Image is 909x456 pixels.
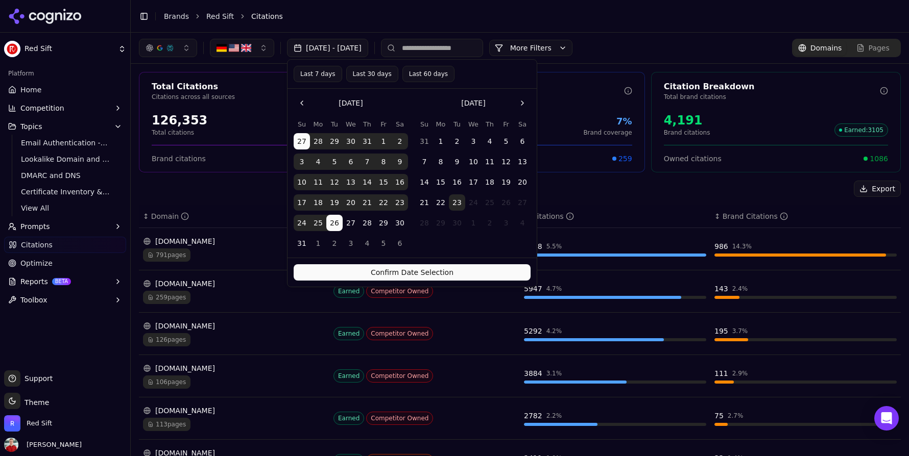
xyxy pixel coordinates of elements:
th: Tuesday [326,119,343,129]
div: Citations [532,211,574,221]
div: 75 [714,411,724,421]
button: Thursday, September 18th, 2025 [482,174,498,190]
th: Saturday [392,119,408,129]
a: View All [17,201,114,215]
th: Monday [310,119,326,129]
img: Jack Lilley [4,438,18,452]
button: Last 60 days [402,66,454,82]
button: Friday, August 15th, 2025, selected [375,174,392,190]
div: 2.7 % [728,412,744,420]
div: 5292 [524,326,542,336]
span: View All [21,203,110,213]
span: Competition [20,103,64,113]
button: Go to the Previous Month [294,95,310,111]
div: 3.7 % [732,327,748,335]
button: Toolbox [4,292,126,308]
button: Friday, August 1st, 2025, selected [375,133,392,149]
span: Earned [333,412,364,425]
button: Thursday, September 4th, 2025 [359,235,375,251]
span: Citations [21,240,53,250]
button: Thursday, August 7th, 2025, selected [359,154,375,170]
button: Sunday, September 7th, 2025 [416,154,433,170]
button: Thursday, August 21st, 2025, selected [359,194,375,211]
button: Wednesday, August 13th, 2025, selected [343,174,359,190]
button: Sunday, August 3rd, 2025, selected [294,154,310,170]
span: Domains [810,43,842,53]
button: Today, Tuesday, September 23rd, 2025 [449,194,465,211]
button: Tuesday, September 9th, 2025 [449,154,465,170]
span: Theme [20,398,49,407]
th: Monday [433,119,449,129]
th: Thursday [482,119,498,129]
button: [DATE] - [DATE] [287,39,368,57]
button: Monday, September 1st, 2025 [310,235,326,251]
button: Sunday, August 17th, 2025, selected [294,194,310,211]
span: Brand citations [152,154,206,164]
button: Monday, July 28th, 2025, selected [310,133,326,149]
nav: breadcrumb [164,11,880,21]
button: Saturday, August 30th, 2025 [392,215,408,231]
span: 259 [618,154,632,164]
button: Last 7 days [294,66,342,82]
th: Wednesday [465,119,482,129]
span: 106 pages [143,375,190,389]
a: Lookalike Domain and Brand Protection [17,152,114,166]
th: Thursday [359,119,375,129]
a: Certificate Inventory & Monitoring [17,185,114,199]
div: [DOMAIN_NAME] [143,321,325,331]
table: August 2025 [294,119,408,251]
div: 3884 [524,368,542,378]
button: ReportsBETA [4,273,126,290]
button: Wednesday, September 17th, 2025 [465,174,482,190]
span: Competitor Owned [366,285,433,298]
p: Brand coverage [583,129,632,137]
a: Optimize [4,255,126,271]
button: More Filters [489,40,572,56]
button: Thursday, July 31st, 2025, selected [359,133,375,149]
span: Support [20,373,53,384]
button: Saturday, September 6th, 2025 [514,133,531,149]
span: Earned [333,369,364,383]
button: Saturday, August 16th, 2025, selected [392,174,408,190]
a: Citations [4,237,126,253]
div: 3.1 % [546,369,562,377]
button: Sunday, July 27th, 2025, selected [294,133,310,149]
button: Wednesday, August 6th, 2025, selected [343,154,359,170]
button: Monday, September 15th, 2025 [433,174,449,190]
span: Email Authentication - Top of Funnel [21,138,110,148]
div: [DOMAIN_NAME] [143,278,325,289]
span: Red Sift [27,419,52,428]
img: Red Sift [4,41,20,57]
div: 4,191 [664,112,710,129]
div: 4.7 % [546,285,562,293]
button: Competition [4,100,126,116]
span: 126 pages [143,333,190,346]
th: Wednesday [343,119,359,129]
button: Saturday, September 13th, 2025 [514,154,531,170]
button: Tuesday, August 26th, 2025, selected [326,215,343,231]
button: Wednesday, September 10th, 2025 [465,154,482,170]
button: Friday, September 5th, 2025 [375,235,392,251]
button: Tuesday, August 12th, 2025, selected [326,174,343,190]
button: Saturday, August 2nd, 2025, selected [392,133,408,149]
span: Citations [251,11,283,21]
th: brandCitationCount [710,205,901,228]
span: BETA [52,278,71,285]
button: Tuesday, September 2nd, 2025 [326,235,343,251]
a: DMARC and DNS [17,168,114,183]
button: Sunday, August 10th, 2025, selected [294,174,310,190]
button: Tuesday, September 2nd, 2025 [449,133,465,149]
div: 2.2 % [546,412,562,420]
a: Red Sift [206,11,234,21]
div: Open Intercom Messenger [874,406,899,430]
button: Friday, August 29th, 2025 [375,215,392,231]
span: Earned [333,285,364,298]
button: Wednesday, July 30th, 2025, selected [343,133,359,149]
span: [PERSON_NAME] [22,440,82,449]
img: Germany [217,43,227,53]
button: Sunday, September 21st, 2025 [416,194,433,211]
button: Sunday, August 24th, 2025, selected [294,215,310,231]
div: 5947 [524,284,542,294]
div: 2782 [524,411,542,421]
span: Competitor Owned [366,412,433,425]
